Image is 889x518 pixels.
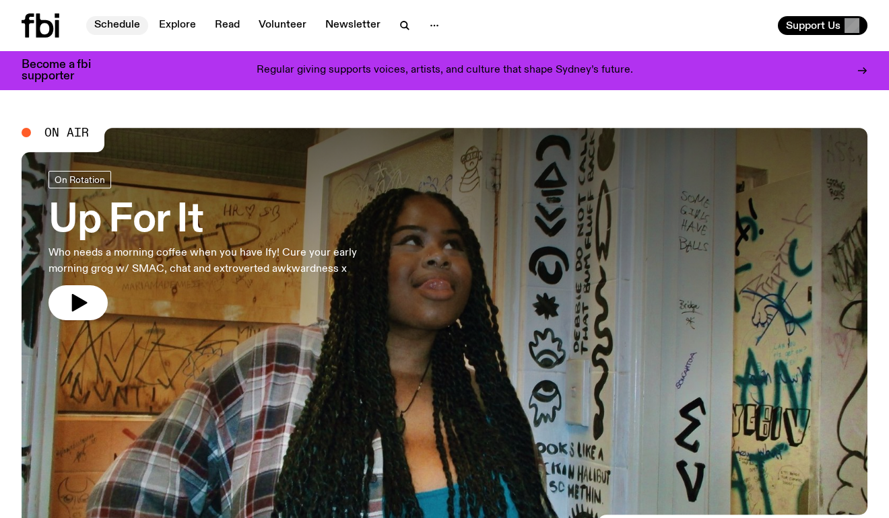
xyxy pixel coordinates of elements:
[251,16,315,35] a: Volunteer
[207,16,248,35] a: Read
[778,16,867,35] button: Support Us
[22,59,108,82] h3: Become a fbi supporter
[86,16,148,35] a: Schedule
[317,16,389,35] a: Newsletter
[48,171,111,188] a: On Rotation
[151,16,204,35] a: Explore
[44,126,89,139] span: On Air
[257,65,633,77] p: Regular giving supports voices, artists, and culture that shape Sydney’s future.
[48,202,393,239] h3: Up For It
[55,174,105,184] span: On Rotation
[48,245,393,277] p: Who needs a morning coffee when you have Ify! Cure your early morning grog w/ SMAC, chat and extr...
[786,20,841,32] span: Support Us
[48,171,393,320] a: Up For ItWho needs a morning coffee when you have Ify! Cure your early morning grog w/ SMAC, chat...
